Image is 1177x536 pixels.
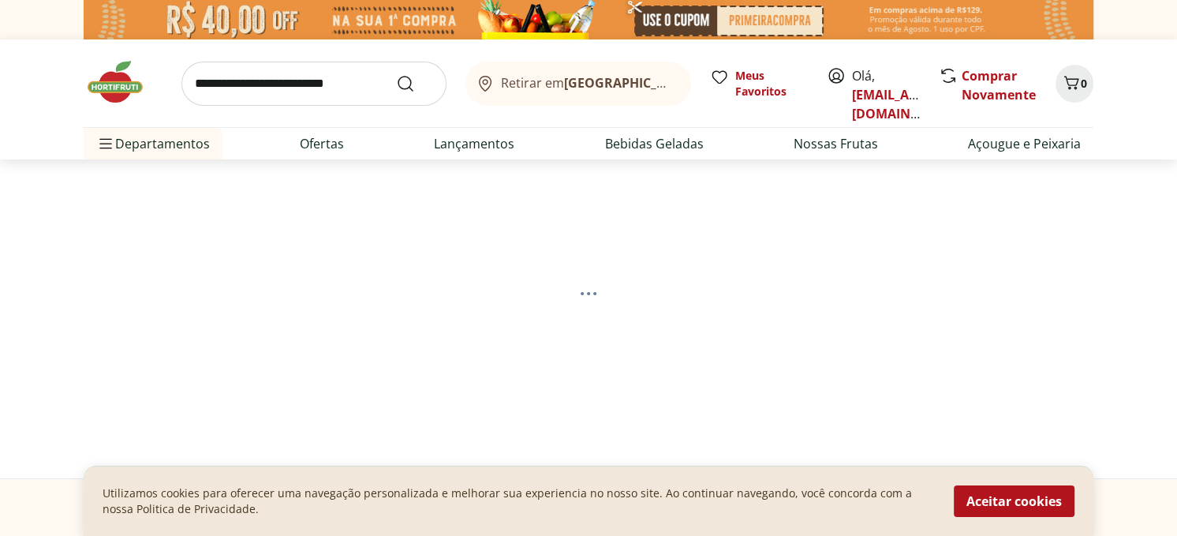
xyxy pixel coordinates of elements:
b: [GEOGRAPHIC_DATA]/[GEOGRAPHIC_DATA] [564,74,830,92]
button: Menu [96,125,115,163]
a: Açougue e Peixaria [968,134,1081,153]
a: [EMAIL_ADDRESS][DOMAIN_NAME] [852,86,962,122]
span: Retirar em [501,76,675,90]
p: Utilizamos cookies para oferecer uma navegação personalizada e melhorar sua experiencia no nosso ... [103,485,935,517]
button: Carrinho [1056,65,1093,103]
span: Olá, [852,66,922,123]
a: Lançamentos [434,134,514,153]
span: Meus Favoritos [735,68,808,99]
span: Departamentos [96,125,210,163]
button: Aceitar cookies [954,485,1074,517]
a: Comprar Novamente [962,67,1036,103]
a: Meus Favoritos [710,68,808,99]
input: search [181,62,447,106]
img: Hortifruti [84,58,163,106]
a: Ofertas [300,134,344,153]
a: Nossas Frutas [794,134,878,153]
a: Bebidas Geladas [605,134,704,153]
span: 0 [1081,76,1087,91]
button: Retirar em[GEOGRAPHIC_DATA]/[GEOGRAPHIC_DATA] [465,62,691,106]
button: Submit Search [396,74,434,93]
